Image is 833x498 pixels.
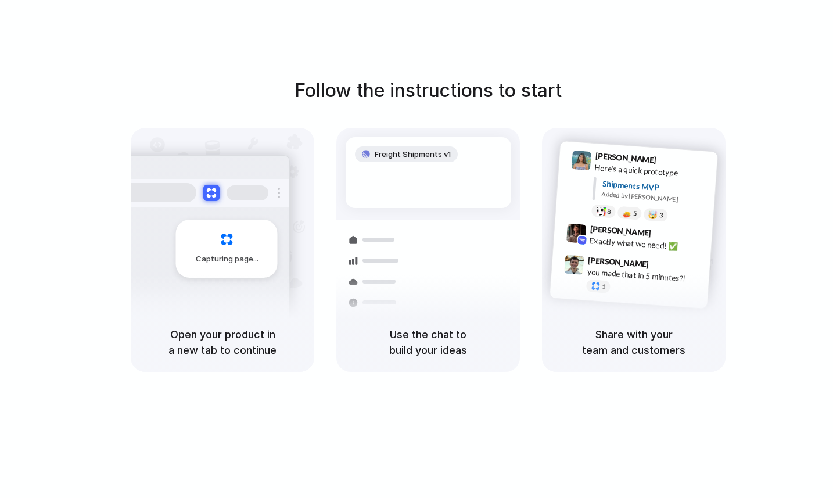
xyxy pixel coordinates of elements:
[602,177,709,196] div: Shipments MVP
[601,189,708,206] div: Added by [PERSON_NAME]
[350,327,506,358] h5: Use the chat to build your ideas
[595,149,656,166] span: [PERSON_NAME]
[602,284,606,290] span: 1
[655,228,678,242] span: 9:42 AM
[633,210,637,216] span: 5
[607,208,611,214] span: 8
[295,77,562,105] h1: Follow the instructions to start
[375,149,451,160] span: Freight Shipments v1
[589,234,705,254] div: Exactly what we need! ✅
[648,210,658,219] div: 🤯
[587,266,703,285] div: you made that in 5 minutes?!
[660,155,684,169] span: 9:41 AM
[588,253,649,270] span: [PERSON_NAME]
[196,253,260,265] span: Capturing page
[594,161,710,181] div: Here's a quick prototype
[590,222,651,239] span: [PERSON_NAME]
[652,259,676,273] span: 9:47 AM
[145,327,300,358] h5: Open your product in a new tab to continue
[659,212,663,218] span: 3
[556,327,712,358] h5: Share with your team and customers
